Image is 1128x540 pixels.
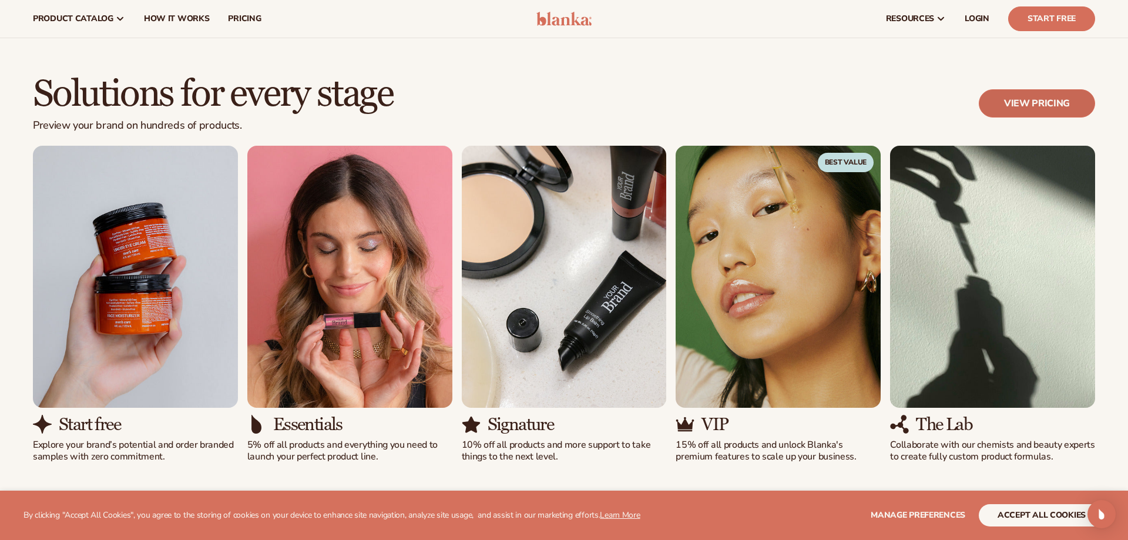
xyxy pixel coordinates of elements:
[247,439,452,464] p: 5% off all products and everything you need to launch your perfect product line.
[965,14,989,24] span: LOGIN
[33,119,393,132] p: Preview your brand on hundreds of products.
[701,415,728,434] h3: VIP
[488,415,554,434] h3: Signature
[890,415,909,434] img: Shopify Image 11
[462,415,481,434] img: Shopify Image 7
[818,153,874,172] span: Best Value
[600,509,640,521] a: Learn More
[871,509,965,521] span: Manage preferences
[23,511,640,521] p: By clicking "Accept All Cookies", you agree to the storing of cookies on your device to enhance s...
[33,439,238,464] p: Explore your brand’s potential and order branded samples with zero commitment.
[33,415,52,434] img: Shopify Image 3
[247,146,452,463] div: 2 / 5
[890,439,1095,464] p: Collaborate with our chemists and beauty experts to create fully custom product formulas.
[886,14,934,24] span: resources
[1087,500,1116,528] div: Open Intercom Messenger
[247,415,266,434] img: Shopify Image 5
[59,415,120,434] h3: Start free
[676,146,881,463] div: 4 / 5
[536,12,592,26] img: logo
[33,146,238,407] img: Shopify Image 2
[979,504,1104,526] button: accept all cookies
[890,146,1095,463] div: 5 / 5
[890,146,1095,407] img: Shopify Image 10
[33,146,238,463] div: 1 / 5
[144,14,210,24] span: How It Works
[462,439,667,464] p: 10% off all products and more support to take things to the next level.
[676,146,881,407] img: Shopify Image 8
[247,146,452,407] img: Shopify Image 4
[1008,6,1095,31] a: Start Free
[33,75,393,114] h2: Solutions for every stage
[979,89,1095,118] a: View pricing
[871,504,965,526] button: Manage preferences
[916,415,972,434] h3: The Lab
[33,14,113,24] span: product catalog
[676,439,881,464] p: 15% off all products and unlock Blanka's premium features to scale up your business.
[676,415,694,434] img: Shopify Image 9
[462,146,667,463] div: 3 / 5
[228,14,261,24] span: pricing
[462,146,667,407] img: Shopify Image 6
[273,415,343,434] h3: Essentials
